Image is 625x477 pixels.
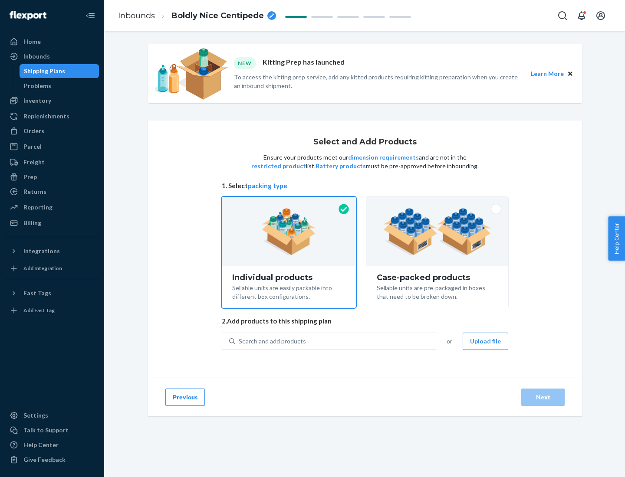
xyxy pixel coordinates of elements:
a: Settings [5,408,99,422]
button: Help Center [608,216,625,261]
button: Close [566,69,575,78]
div: Next [529,393,557,402]
button: Open account menu [592,7,609,24]
button: Integrations [5,244,99,258]
div: Parcel [23,142,42,151]
span: or [447,337,452,346]
div: Case-packed products [377,273,498,282]
div: Replenishments [23,112,69,121]
a: Reporting [5,200,99,214]
a: Prep [5,170,99,184]
div: Sellable units are pre-packaged in boxes that need to be broken down. [377,282,498,301]
a: Inbounds [5,49,99,63]
button: packing type [248,181,287,190]
h1: Select and Add Products [313,138,417,147]
div: Add Fast Tag [23,307,55,314]
div: Add Integration [23,265,62,272]
a: Help Center [5,438,99,452]
span: 2. Add products to this shipping plan [222,317,508,326]
div: Talk to Support [23,426,69,435]
button: Give Feedback [5,453,99,467]
div: Help Center [23,441,59,449]
a: Inbounds [118,11,155,20]
button: Open notifications [573,7,590,24]
div: Returns [23,187,46,196]
button: Open Search Box [554,7,571,24]
div: Shipping Plans [24,67,65,75]
button: dimension requirements [348,153,419,162]
div: Inbounds [23,52,50,61]
a: Add Integration [5,261,99,275]
button: Fast Tags [5,286,99,300]
div: Individual products [232,273,345,282]
div: Reporting [23,203,53,212]
div: Give Feedback [23,455,66,464]
div: Sellable units are easily packable into different box configurations. [232,282,345,301]
div: Inventory [23,96,51,105]
a: Orders [5,124,99,138]
img: case-pack.59cecea509d18c883b923b81aeac6d0b.png [383,208,491,255]
div: Home [23,37,41,46]
div: Settings [23,411,48,420]
a: Replenishments [5,109,99,123]
button: Previous [165,389,205,406]
span: 1. Select [222,181,508,190]
p: To access the kitting prep service, add any kitted products requiring kitting preparation when yo... [234,73,523,90]
div: Fast Tags [23,289,51,297]
a: Problems [20,79,99,93]
a: Add Fast Tag [5,304,99,317]
button: Close Navigation [82,7,99,24]
div: Problems [24,82,51,90]
p: Kitting Prep has launched [263,57,345,69]
a: Billing [5,216,99,230]
div: Freight [23,158,45,167]
button: Next [521,389,565,406]
div: NEW [234,57,256,69]
ol: breadcrumbs [111,3,283,29]
img: Flexport logo [10,11,46,20]
a: Inventory [5,94,99,108]
button: Battery products [316,162,366,170]
button: restricted product [251,162,306,170]
a: Parcel [5,140,99,154]
a: Shipping Plans [20,64,99,78]
button: Upload file [463,333,508,350]
div: Orders [23,127,44,135]
div: Integrations [23,247,60,255]
a: Talk to Support [5,423,99,437]
img: individual-pack.facf35554cb0f1810c75b2bd6df2d64e.png [262,208,316,255]
div: Billing [23,219,41,227]
div: Search and add products [239,337,306,346]
a: Returns [5,185,99,199]
button: Learn More [531,69,564,78]
a: Home [5,35,99,49]
a: Freight [5,155,99,169]
p: Ensure your products meet our and are not in the list. must be pre-approved before inbounding. [250,153,480,170]
div: Prep [23,173,37,181]
span: Boldly Nice Centipede [171,10,264,22]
